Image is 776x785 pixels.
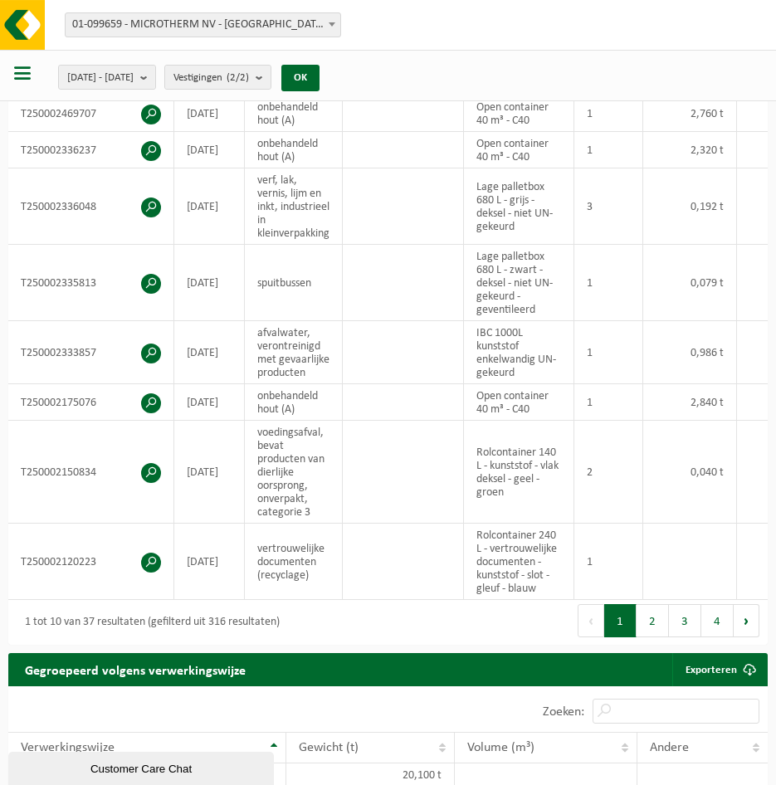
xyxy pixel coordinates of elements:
iframe: chat widget [8,748,277,785]
td: T250002469707 [8,95,174,132]
span: 01-099659 - MICROTHERM NV - SINT-NIKLAAS [65,12,341,37]
button: Previous [578,604,604,637]
span: [DATE] - [DATE] [67,66,134,90]
td: 1 [574,245,643,321]
td: T250002336237 [8,132,174,168]
td: Lage palletbox 680 L - zwart - deksel - niet UN-gekeurd - geventileerd [464,245,574,321]
td: onbehandeld hout (A) [245,95,343,132]
td: 2,760 t [643,95,737,132]
td: 0,986 t [643,321,737,384]
td: vertrouwelijke documenten (recyclage) [245,524,343,600]
td: [DATE] [174,524,245,600]
td: voedingsafval, bevat producten van dierlijke oorsprong, onverpakt, categorie 3 [245,421,343,524]
td: 2,320 t [643,132,737,168]
td: onbehandeld hout (A) [245,384,343,421]
td: Open container 40 m³ - C40 [464,384,574,421]
label: Zoeken: [543,705,584,719]
td: [DATE] [174,421,245,524]
td: Rolcontainer 240 L - vertrouwelijke documenten - kunststof - slot - gleuf - blauw [464,524,574,600]
button: [DATE] - [DATE] [58,65,156,90]
td: afvalwater, verontreinigd met gevaarlijke producten [245,321,343,384]
span: Vestigingen [173,66,249,90]
td: Rolcontainer 140 L - kunststof - vlak deksel - geel - groen [464,421,574,524]
td: [DATE] [174,132,245,168]
button: 3 [669,604,701,637]
div: 1 tot 10 van 37 resultaten (gefilterd uit 316 resultaten) [17,608,280,636]
td: T250002333857 [8,321,174,384]
td: T250002175076 [8,384,174,421]
td: [DATE] [174,384,245,421]
td: Lage palletbox 680 L - grijs - deksel - niet UN-gekeurd [464,168,574,245]
button: Vestigingen(2/2) [164,65,271,90]
span: 01-099659 - MICROTHERM NV - SINT-NIKLAAS [66,13,340,37]
span: Gewicht (t) [299,741,359,754]
td: T250002120223 [8,524,174,600]
span: Volume (m³) [467,741,534,754]
td: [DATE] [174,321,245,384]
td: 1 [574,384,643,421]
td: 1 [574,524,643,600]
a: Exporteren [672,653,766,686]
td: 1 [574,95,643,132]
button: 4 [701,604,734,637]
td: [DATE] [174,168,245,245]
td: 1 [574,132,643,168]
td: 2,840 t [643,384,737,421]
span: Verwerkingswijze [21,741,115,754]
td: IBC 1000L kunststof enkelwandig UN-gekeurd [464,321,574,384]
button: Next [734,604,759,637]
button: 1 [604,604,637,637]
td: 1 [574,321,643,384]
td: onbehandeld hout (A) [245,132,343,168]
h2: Gegroepeerd volgens verwerkingswijze [8,653,262,685]
td: 0,040 t [643,421,737,524]
td: Open container 40 m³ - C40 [464,95,574,132]
td: 0,079 t [643,245,737,321]
button: 2 [637,604,669,637]
td: T250002150834 [8,421,174,524]
span: Andere [650,741,689,754]
count: (2/2) [227,72,249,83]
td: 0,192 t [643,168,737,245]
td: T250002336048 [8,168,174,245]
td: 3 [574,168,643,245]
button: OK [281,65,320,91]
td: [DATE] [174,245,245,321]
td: T250002335813 [8,245,174,321]
td: spuitbussen [245,245,343,321]
td: Open container 40 m³ - C40 [464,132,574,168]
td: [DATE] [174,95,245,132]
td: 2 [574,421,643,524]
td: verf, lak, vernis, lijm en inkt, industrieel in kleinverpakking [245,168,343,245]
